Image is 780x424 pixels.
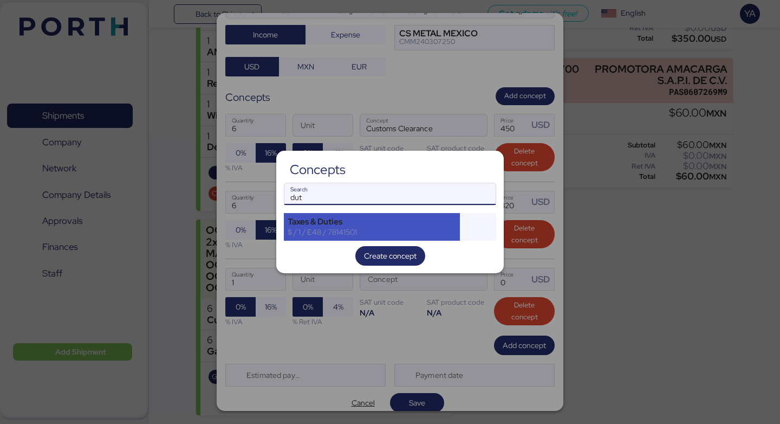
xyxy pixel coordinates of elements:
input: Search [284,183,496,205]
div: Taxes & Duties [288,217,456,227]
div: Concepts [290,165,346,175]
div: $ / 1 / E48 / 78141501 [288,227,456,237]
span: Create concept [364,249,417,262]
button: Create concept [355,246,425,266]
